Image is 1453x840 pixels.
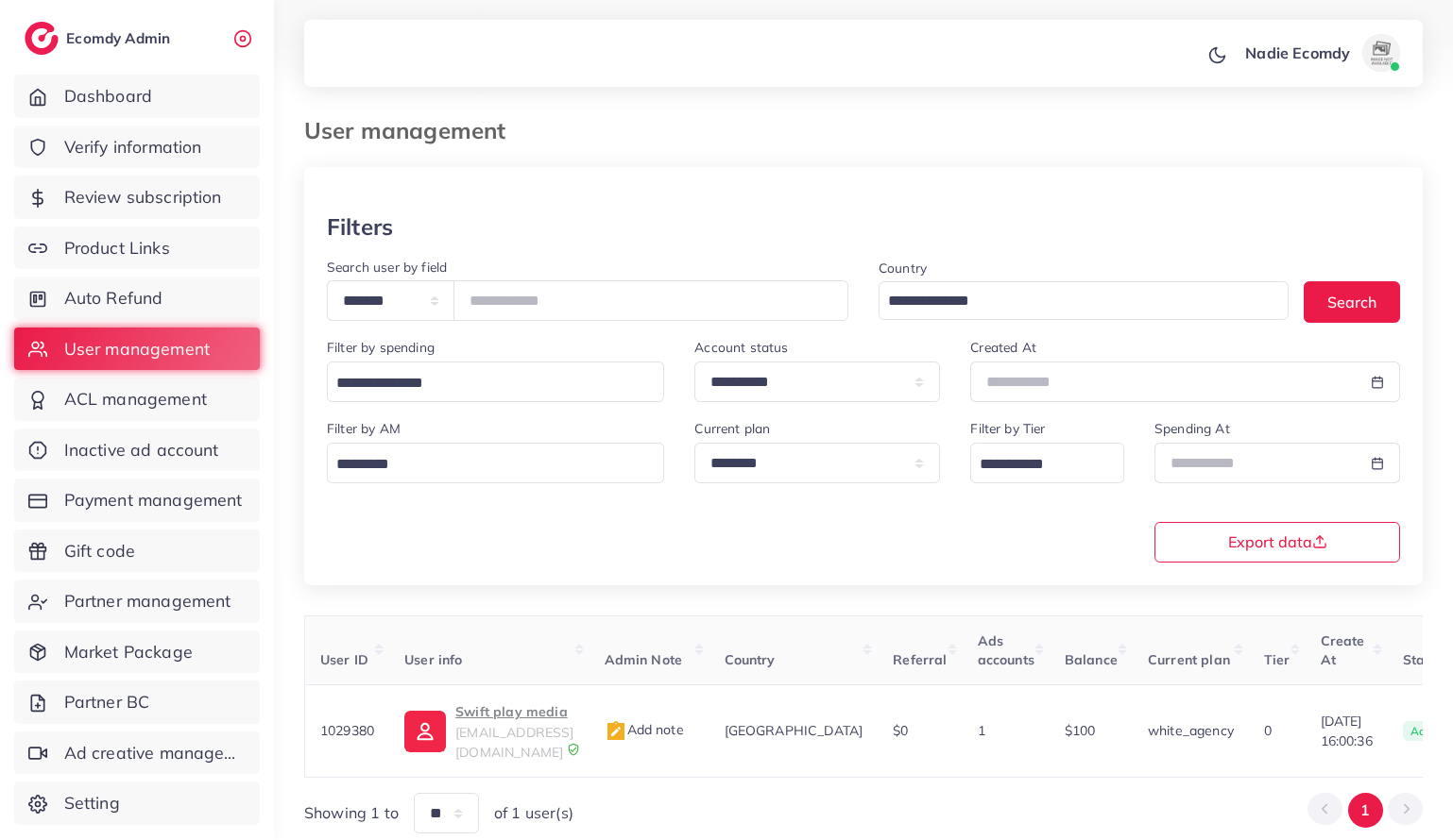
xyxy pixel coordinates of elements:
a: Review subscription [14,176,260,219]
a: Setting [14,781,260,825]
a: Verify information [14,126,260,169]
img: logo [25,22,59,55]
input: Search for option [330,450,640,479]
span: Referral [893,651,947,668]
span: Admin Note [605,651,683,668]
span: Partner management [64,589,231,613]
span: [DATE] 16:00:36 [1321,712,1373,750]
h3: User management [304,117,521,144]
span: Status [1403,651,1444,668]
button: Search [1304,281,1400,322]
span: Partner BC [64,690,150,714]
span: active [1403,721,1452,742]
label: Account status [694,338,788,357]
p: Nadie Ecomdy [1245,42,1350,64]
span: User ID [320,651,368,668]
p: Swift play media [455,700,573,723]
span: Market Package [64,640,193,664]
img: 9CAL8B2pu8EFxCJHYAAAAldEVYdGRhdGU6Y3JlYXRlADIwMjItMTItMDlUMDQ6NTg6MzkrMDA6MDBXSlgLAAAAJXRFWHRkYXR... [567,743,580,756]
h3: Filters [327,213,393,241]
a: Nadie Ecomdyavatar [1235,34,1408,72]
span: Gift code [64,539,135,563]
span: Product Links [64,236,170,260]
a: Product Links [14,227,260,270]
span: Showing 1 to [304,802,399,824]
img: avatar [1362,34,1400,72]
label: Search user by field [327,258,447,277]
a: Partner management [14,580,260,623]
span: Ad creative management [64,741,246,765]
span: Setting [64,791,120,815]
span: of 1 user(s) [494,802,573,824]
img: admin_note.cdd0b510.svg [605,720,627,743]
span: User management [64,337,210,361]
label: Filter by spending [327,338,435,357]
span: 1 [978,722,985,739]
a: logoEcomdy Admin [25,22,175,55]
span: Create At [1321,632,1365,668]
span: $0 [893,722,908,739]
a: Partner BC [14,680,260,724]
a: User management [14,328,260,371]
span: Inactive ad account [64,438,219,462]
label: Filter by AM [327,419,401,438]
label: Country [879,259,927,277]
label: Filter by Tier [970,419,1045,438]
span: Current plan [1148,651,1230,668]
a: Swift play media[EMAIL_ADDRESS][DOMAIN_NAME] [404,700,573,762]
label: Created At [970,338,1036,357]
span: $100 [1065,722,1096,739]
div: Search for option [879,281,1289,320]
button: Go to page 1 [1348,793,1383,828]
ul: Pagination [1308,793,1423,828]
div: Search for option [327,443,664,483]
input: Search for option [973,450,1100,479]
span: 0 [1264,722,1272,739]
span: Auto Refund [64,286,163,311]
img: ic-user-info.36bf1079.svg [404,711,446,752]
span: Balance [1065,651,1118,668]
span: [EMAIL_ADDRESS][DOMAIN_NAME] [455,724,573,760]
span: User info [404,651,462,668]
span: Verify information [64,135,202,160]
label: Spending At [1154,419,1230,438]
span: ACL management [64,387,207,412]
div: Search for option [327,361,664,402]
span: white_agency [1148,722,1234,739]
button: Export data [1154,522,1400,563]
span: Export data [1228,534,1327,549]
span: Payment management [64,488,243,512]
input: Search for option [881,287,1264,316]
span: Country [725,651,776,668]
a: Ad creative management [14,731,260,775]
a: Payment management [14,479,260,522]
span: [GEOGRAPHIC_DATA] [725,722,863,739]
span: Tier [1264,651,1291,668]
h2: Ecomdy Admin [66,29,175,47]
a: Inactive ad account [14,428,260,472]
label: Current plan [694,419,770,438]
span: Review subscription [64,185,222,210]
a: Gift code [14,529,260,573]
a: Market Package [14,630,260,674]
span: Ads accounts [978,632,1034,668]
a: Dashboard [14,75,260,118]
div: Search for option [970,443,1124,483]
span: Dashboard [64,84,152,109]
span: Add note [605,721,684,738]
input: Search for option [330,369,640,398]
a: ACL management [14,378,260,421]
a: Auto Refund [14,277,260,320]
span: 1029380 [320,722,374,739]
